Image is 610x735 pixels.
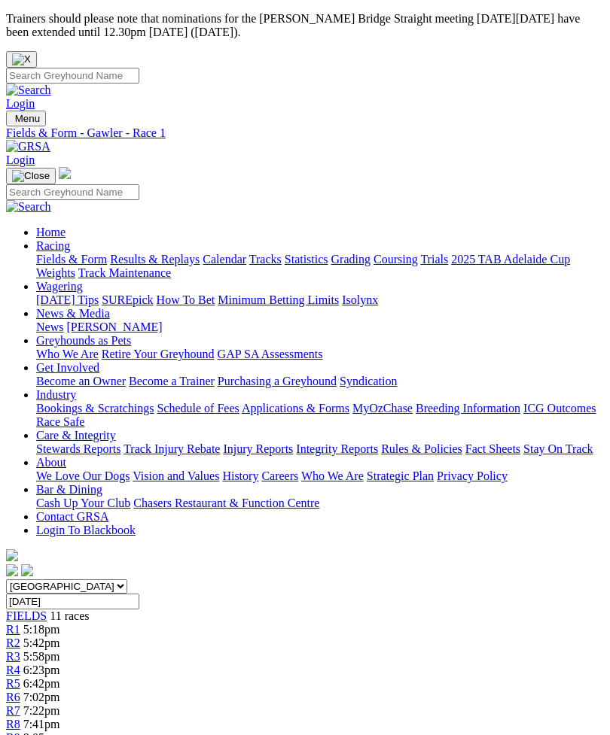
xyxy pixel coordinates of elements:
span: Menu [15,113,40,124]
a: Login [6,97,35,110]
div: Get Involved [36,375,604,388]
div: About [36,469,604,483]
a: FIELDS [6,609,47,622]
a: Careers [261,469,298,482]
a: History [222,469,258,482]
a: Get Involved [36,361,99,374]
a: News & Media [36,307,110,320]
img: facebook.svg [6,564,18,576]
a: R3 [6,650,20,663]
a: R7 [6,704,20,717]
a: Rules & Policies [381,442,462,455]
a: 2025 TAB Adelaide Cup [451,253,570,266]
a: Fields & Form - Gawler - Race 1 [6,126,604,140]
a: Care & Integrity [36,429,116,442]
a: R1 [6,623,20,636]
a: R8 [6,718,20,730]
a: Who We Are [36,348,99,360]
a: Integrity Reports [296,442,378,455]
a: Login To Blackbook [36,524,136,536]
a: Contact GRSA [36,510,108,523]
a: Fact Sheets [465,442,520,455]
a: R4 [6,664,20,676]
a: [PERSON_NAME] [66,320,162,333]
div: Industry [36,402,604,429]
img: Search [6,84,51,97]
a: Stay On Track [523,442,593,455]
input: Search [6,184,139,200]
a: Purchasing a Greyhound [218,375,337,387]
div: Greyhounds as Pets [36,348,604,361]
a: Grading [331,253,371,266]
a: Home [36,226,66,238]
div: News & Media [36,320,604,334]
a: Fields & Form [36,253,107,266]
a: Race Safe [36,415,84,428]
a: Greyhounds as Pets [36,334,131,347]
span: 11 races [50,609,89,622]
a: Bookings & Scratchings [36,402,154,415]
input: Select date [6,594,139,609]
a: Weights [36,266,75,279]
a: Calendar [203,253,246,266]
a: Become a Trainer [129,375,215,387]
a: Coursing [374,253,418,266]
a: News [36,320,63,333]
span: 6:23pm [23,664,60,676]
a: Schedule of Fees [157,402,239,415]
a: Cash Up Your Club [36,497,130,509]
a: Trials [420,253,448,266]
img: GRSA [6,140,50,153]
a: Wagering [36,280,83,293]
a: Track Maintenance [78,266,171,279]
p: Trainers should please note that nominations for the [PERSON_NAME] Bridge Straight meeting [DATE]... [6,12,604,39]
a: Retire Your Greyhound [102,348,215,360]
div: Wagering [36,293,604,307]
img: Search [6,200,51,214]
a: R6 [6,691,20,703]
div: Care & Integrity [36,442,604,456]
a: Statistics [285,253,328,266]
a: Login [6,153,35,166]
a: Who We Are [301,469,364,482]
a: About [36,456,66,469]
a: Injury Reports [223,442,293,455]
span: 5:18pm [23,623,60,636]
a: How To Bet [157,293,215,306]
span: 7:02pm [23,691,60,703]
span: 6:42pm [23,677,60,690]
a: GAP SA Assessments [218,348,323,360]
img: twitter.svg [21,564,33,576]
a: Track Injury Rebate [124,442,220,455]
span: 7:22pm [23,704,60,717]
a: Applications & Forms [242,402,349,415]
button: Close [6,51,37,68]
a: R2 [6,636,20,649]
div: Bar & Dining [36,497,604,510]
a: Bar & Dining [36,483,102,496]
span: 5:58pm [23,650,60,663]
div: Racing [36,253,604,280]
a: MyOzChase [352,402,413,415]
a: Breeding Information [416,402,520,415]
img: logo-grsa-white.png [6,549,18,561]
a: Stewards Reports [36,442,120,455]
a: Privacy Policy [437,469,508,482]
a: SUREpick [102,293,153,306]
a: Strategic Plan [367,469,434,482]
button: Toggle navigation [6,168,56,184]
img: logo-grsa-white.png [59,167,71,179]
a: Industry [36,388,76,401]
a: Isolynx [342,293,378,306]
a: ICG Outcomes [523,402,596,415]
a: Syndication [340,375,397,387]
img: X [12,53,31,65]
a: Racing [36,239,70,252]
